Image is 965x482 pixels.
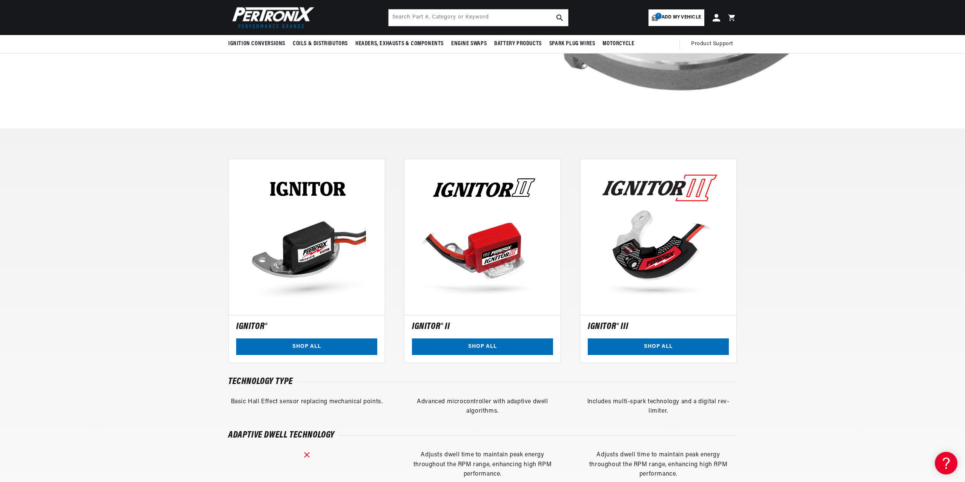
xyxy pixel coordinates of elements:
a: SHOP ALL [588,338,729,355]
button: search button [552,9,568,26]
summary: Headers, Exhausts & Components [352,35,447,53]
span: Add my vehicle [662,14,701,21]
a: SHOP ALL [412,338,553,355]
h5: Ignitor® II [412,323,450,331]
span: 1 [655,13,662,19]
div: Basic Hall Effect sensor replacing mechanical points. [228,397,385,416]
summary: Battery Products [490,35,546,53]
span: Motorcycle [602,40,634,48]
summary: Spark Plug Wires [546,35,599,53]
a: SHOP ALL [236,338,377,355]
summary: Engine Swaps [447,35,490,53]
div: Includes multi-spark technology and a digital rev-limiter. [580,397,737,416]
h6: Adaptive dwell technology [228,432,335,439]
span: Coils & Distributors [293,40,348,48]
summary: Ignition Conversions [228,35,289,53]
h5: Ignitor® III [588,323,628,331]
span: Battery Products [494,40,542,48]
div: Adjusts dwell time to maintain peak energy throughout the RPM range, enhancing high RPM performance. [404,450,561,479]
span: Engine Swaps [451,40,487,48]
span: Spark Plug Wires [549,40,595,48]
summary: Product Support [691,35,737,53]
summary: Motorcycle [599,35,638,53]
div: Advanced microcontroller with adaptive dwell algorithms.​ [404,397,561,416]
h6: Technology type [228,378,293,386]
span: Product Support [691,40,733,48]
span: Ignition Conversions [228,40,285,48]
a: 1Add my vehicle [648,9,704,26]
img: Pertronix [228,5,315,31]
summary: Coils & Distributors [289,35,352,53]
h5: Ignitor® [236,323,267,331]
input: Search Part #, Category or Keyword [389,9,568,26]
div: Adjusts dwell time to maintain peak energy throughout the RPM range, enhancing high RPM performance. [580,450,737,479]
span: Headers, Exhausts & Components [355,40,444,48]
